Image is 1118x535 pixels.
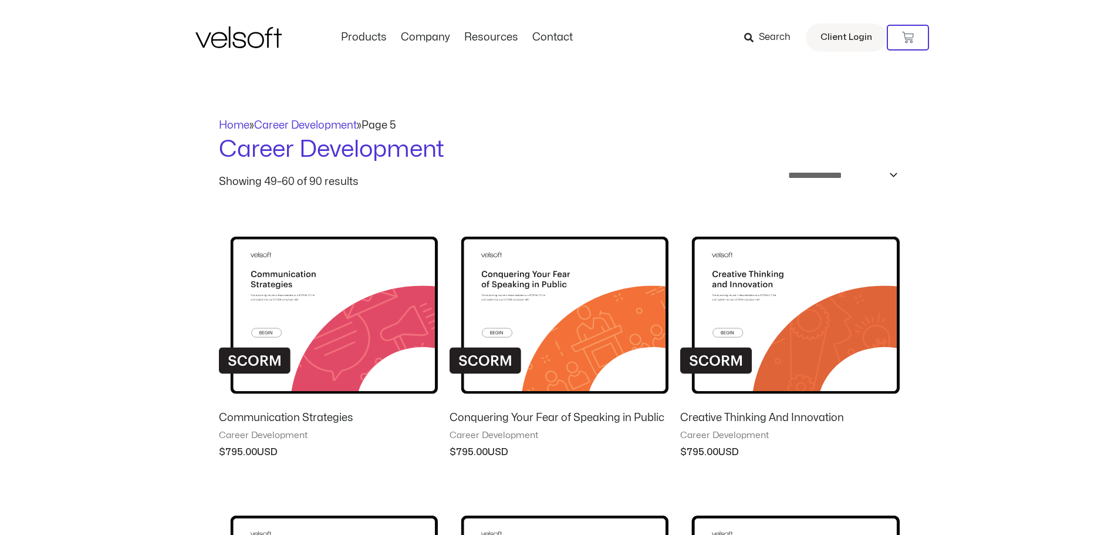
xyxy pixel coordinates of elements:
[457,31,525,44] a: ResourcesMenu Toggle
[334,31,394,44] a: ProductsMenu Toggle
[219,211,438,402] img: Communication Strategies
[680,447,718,457] bdi: 795.00
[254,120,357,130] a: Career Development
[759,30,791,45] span: Search
[219,411,438,425] h2: Communication Strategies
[450,447,456,457] span: $
[450,447,488,457] bdi: 795.00
[781,166,900,184] select: Shop order
[362,120,396,130] span: Page 5
[450,411,668,430] a: Conquering Your Fear of Speaking in Public
[450,211,668,402] img: Conquering Your Fear of Speaking in Public
[525,31,580,44] a: ContactMenu Toggle
[219,133,900,166] h1: Career Development
[680,211,899,402] img: Creative Thinking And Innovation
[680,411,899,425] h2: Creative Thinking And Innovation
[219,411,438,430] a: Communication Strategies
[680,411,899,430] a: Creative Thinking And Innovation
[219,447,225,457] span: $
[219,120,396,130] span: » »
[394,31,457,44] a: CompanyMenu Toggle
[744,28,799,48] a: Search
[219,120,249,130] a: Home
[219,177,359,187] p: Showing 49–60 of 90 results
[219,447,257,457] bdi: 795.00
[680,447,687,457] span: $
[219,430,438,442] span: Career Development
[820,30,872,45] span: Client Login
[450,411,668,425] h2: Conquering Your Fear of Speaking in Public
[806,23,887,52] a: Client Login
[450,430,668,442] span: Career Development
[680,430,899,442] span: Career Development
[195,26,282,48] img: Velsoft Training Materials
[334,31,580,44] nav: Menu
